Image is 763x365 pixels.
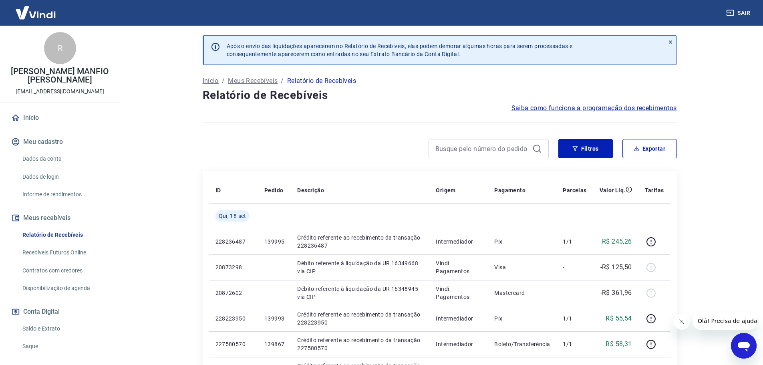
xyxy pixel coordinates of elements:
p: Pedido [264,186,283,194]
iframe: Botão para abrir a janela de mensagens [731,333,757,359]
p: Valor Líq. [600,186,626,194]
p: Boleto/Transferência [494,340,550,348]
p: / [222,76,225,86]
p: Relatório de Recebíveis [287,76,356,86]
p: Crédito referente ao recebimento da transação 227580570 [297,336,423,352]
p: ID [215,186,221,194]
button: Filtros [558,139,613,158]
p: 228223950 [215,315,252,323]
p: R$ 58,31 [606,339,632,349]
p: 1/1 [563,340,586,348]
a: Meus Recebíveis [228,76,278,86]
p: Débito referente à liquidação da UR 16348945 via CIP [297,285,423,301]
p: Pix [494,315,550,323]
a: Início [10,109,110,127]
a: Saldo e Extrato [19,321,110,337]
p: Tarifas [645,186,664,194]
p: Origem [436,186,455,194]
p: Após o envio das liquidações aparecerem no Relatório de Recebíveis, elas podem demorar algumas ho... [227,42,573,58]
p: Pix [494,238,550,246]
a: Saque [19,338,110,355]
iframe: Mensagem da empresa [693,312,757,330]
p: [PERSON_NAME] MANFIO [PERSON_NAME] [6,67,113,84]
button: Sair [725,6,753,20]
p: / [281,76,284,86]
p: R$ 245,26 [602,237,632,246]
button: Conta Digital [10,303,110,321]
p: - [563,289,586,297]
a: Saiba como funciona a programação dos recebimentos [511,103,677,113]
p: Crédito referente ao recebimento da transação 228236487 [297,234,423,250]
iframe: Fechar mensagem [674,314,690,330]
p: 228236487 [215,238,252,246]
p: Vindi Pagamentos [436,259,481,275]
p: Mastercard [494,289,550,297]
img: Vindi [10,0,62,25]
p: Pagamento [494,186,525,194]
p: -R$ 361,96 [600,288,632,298]
div: R [44,32,76,64]
a: Disponibilização de agenda [19,280,110,296]
p: [EMAIL_ADDRESS][DOMAIN_NAME] [16,87,104,96]
a: Início [203,76,219,86]
p: 20872602 [215,289,252,297]
p: Vindi Pagamentos [436,285,481,301]
p: - [563,263,586,271]
p: 139867 [264,340,284,348]
p: 227580570 [215,340,252,348]
button: Meu cadastro [10,133,110,151]
p: Débito referente à liquidação da UR 16349668 via CIP [297,259,423,275]
p: Intermediador [436,315,481,323]
p: Visa [494,263,550,271]
p: 1/1 [563,315,586,323]
button: Exportar [622,139,677,158]
button: Meus recebíveis [10,209,110,227]
p: Intermediador [436,340,481,348]
p: 20873298 [215,263,252,271]
p: 1/1 [563,238,586,246]
a: Informe de rendimentos [19,186,110,203]
h4: Relatório de Recebíveis [203,87,677,103]
p: 139995 [264,238,284,246]
p: R$ 55,54 [606,314,632,323]
p: Parcelas [563,186,586,194]
p: 139993 [264,315,284,323]
a: Dados da conta [19,151,110,167]
p: Intermediador [436,238,481,246]
p: -R$ 125,50 [600,262,632,272]
span: Qui, 18 set [219,212,246,220]
a: Recebíveis Futuros Online [19,244,110,261]
p: Crédito referente ao recebimento da transação 228223950 [297,311,423,327]
p: Descrição [297,186,324,194]
input: Busque pelo número do pedido [435,143,529,155]
a: Dados de login [19,169,110,185]
a: Contratos com credores [19,262,110,279]
span: Olá! Precisa de ajuda? [5,6,67,12]
a: Relatório de Recebíveis [19,227,110,243]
